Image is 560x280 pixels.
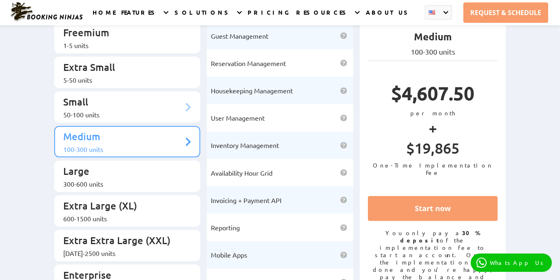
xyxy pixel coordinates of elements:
[63,61,184,76] p: Extra Small
[63,234,184,249] p: Extra Extra Large (XXL)
[340,60,347,66] img: help icon
[63,76,184,84] div: 5-50 units
[368,117,498,139] p: +
[10,2,83,22] img: Booking Ninjas Logo
[63,130,184,145] p: Medium
[340,169,347,176] img: help icon
[368,81,498,109] p: $4,607.50
[340,196,347,203] img: help icon
[211,141,279,149] span: Inventory Management
[63,199,184,214] p: Extra Large (XL)
[368,109,498,117] p: per month
[211,223,240,231] span: Reporting
[211,169,272,177] span: Availability Hour Grid
[121,9,158,25] a: FEATURES
[63,26,184,41] p: Freemium
[63,249,184,257] div: [DATE]-2500 units
[368,139,498,161] p: $19,865
[340,32,347,39] img: help icon
[63,180,184,188] div: 300-600 units
[211,251,247,259] span: Mobile Apps
[211,114,265,122] span: User Management
[63,41,184,49] div: 1-5 units
[340,224,347,231] img: help icon
[211,86,293,95] span: Housekeeping Management
[368,47,498,56] p: 100-300 units
[296,9,350,25] a: RESOURCES
[211,196,281,204] span: Invoicing + Payment API
[63,214,184,223] div: 600-1500 units
[63,165,184,180] p: Large
[211,32,268,40] span: Guest Management
[400,229,480,244] strong: 30% deposit
[368,161,498,176] p: One-Time Implementation Fee
[368,196,498,221] a: Start now
[175,9,232,25] a: SOLUTIONS
[340,142,347,149] img: help icon
[471,254,552,272] a: WhatsApp Us
[63,145,184,153] div: 100-300 units
[63,110,184,119] div: 50-100 units
[366,9,411,25] a: ABOUT US
[211,59,286,67] span: Reservation Management
[490,259,546,266] p: WhatsApp Us
[340,251,347,258] img: help icon
[63,95,184,110] p: Small
[93,9,115,25] a: HOME
[340,87,347,94] img: help icon
[340,115,347,121] img: help icon
[248,9,290,25] a: PRICING
[463,2,548,23] a: REQUEST & SCHEDULE
[368,30,498,47] p: Medium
